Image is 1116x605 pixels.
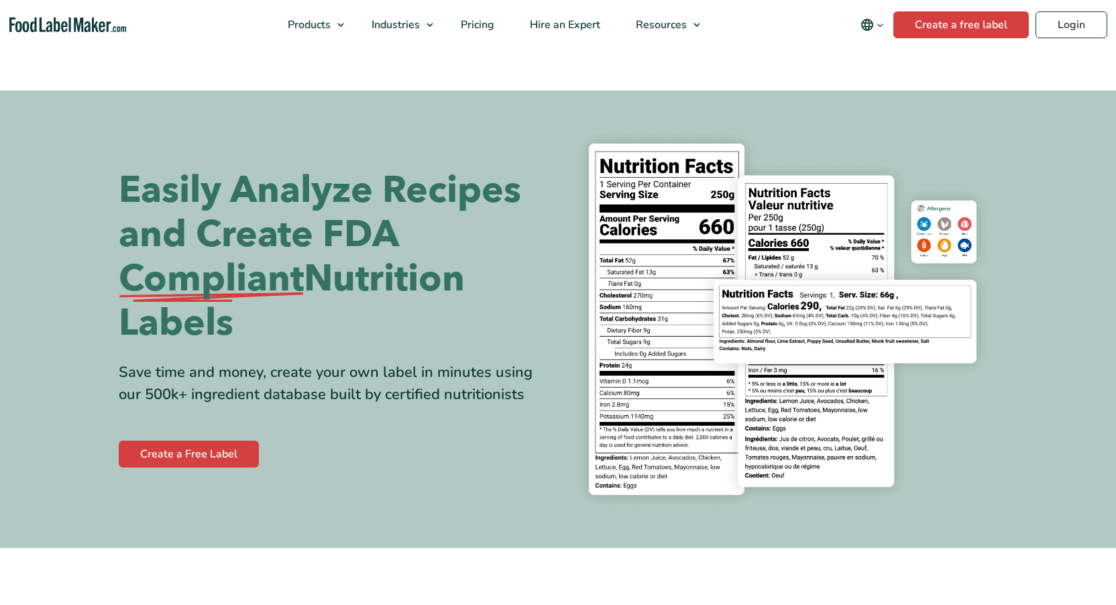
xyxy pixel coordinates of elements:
[119,362,548,406] div: Save time and money, create your own label in minutes using our 500k+ ingredient database built b...
[851,11,893,38] button: Change language
[893,11,1029,38] a: Create a free label
[119,168,548,345] h1: Easily Analyze Recipes and Create FDA Nutrition Labels
[457,17,496,32] span: Pricing
[632,17,688,32] span: Resources
[1036,11,1107,38] a: Login
[119,441,259,467] a: Create a Free Label
[119,257,304,301] span: Compliant
[526,17,602,32] span: Hire an Expert
[368,17,421,32] span: Industries
[9,17,127,33] a: Food Label Maker homepage
[284,17,332,32] span: Products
